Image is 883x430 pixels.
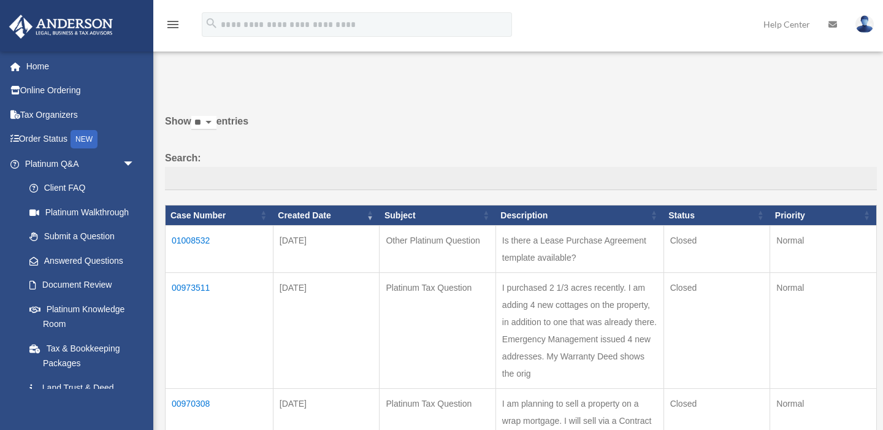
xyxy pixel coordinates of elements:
[770,226,877,273] td: Normal
[17,176,147,201] a: Client FAQ
[166,17,180,32] i: menu
[663,273,770,389] td: Closed
[6,15,117,39] img: Anderson Advisors Platinum Portal
[273,273,380,389] td: [DATE]
[165,113,877,142] label: Show entries
[380,226,495,273] td: Other Platinum Question
[17,248,141,273] a: Answered Questions
[495,273,663,389] td: I purchased 2 1/3 acres recently. I am adding 4 new cottages on the property, in addition to one ...
[9,54,153,79] a: Home
[380,205,495,226] th: Subject: activate to sort column ascending
[770,205,877,226] th: Priority: activate to sort column ascending
[17,225,147,249] a: Submit a Question
[17,273,147,298] a: Document Review
[17,336,147,375] a: Tax & Bookkeeping Packages
[166,205,273,226] th: Case Number: activate to sort column ascending
[855,15,874,33] img: User Pic
[770,273,877,389] td: Normal
[165,150,877,190] label: Search:
[273,226,380,273] td: [DATE]
[17,375,147,415] a: Land Trust & Deed Forum
[17,297,147,336] a: Platinum Knowledge Room
[9,79,153,103] a: Online Ordering
[380,273,495,389] td: Platinum Tax Question
[495,205,663,226] th: Description: activate to sort column ascending
[123,152,147,177] span: arrow_drop_down
[205,17,218,30] i: search
[9,152,147,176] a: Platinum Q&Aarrow_drop_down
[166,226,273,273] td: 01008532
[9,127,153,152] a: Order StatusNEW
[17,200,147,225] a: Platinum Walkthrough
[166,273,273,389] td: 00973511
[9,102,153,127] a: Tax Organizers
[191,116,216,130] select: Showentries
[273,205,380,226] th: Created Date: activate to sort column ascending
[71,130,97,148] div: NEW
[663,226,770,273] td: Closed
[663,205,770,226] th: Status: activate to sort column ascending
[165,167,877,190] input: Search:
[495,226,663,273] td: Is there a Lease Purchase Agreement template available?
[166,21,180,32] a: menu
